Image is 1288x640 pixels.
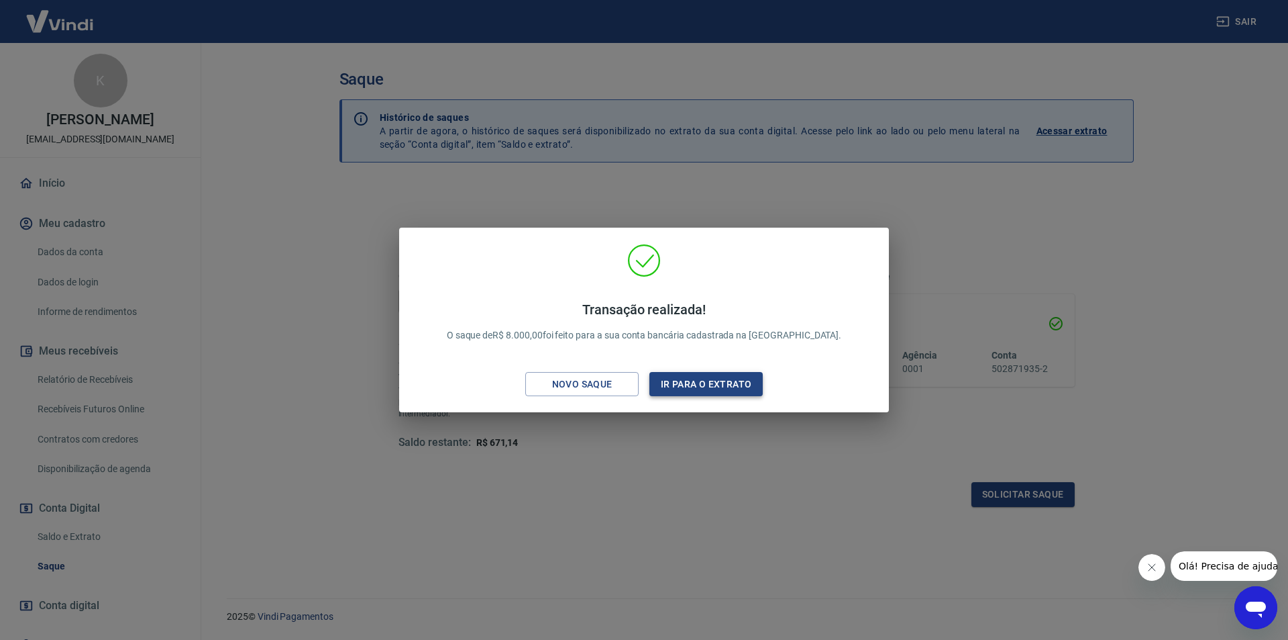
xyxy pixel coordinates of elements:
[8,9,113,20] span: Olá! Precisa de ajuda?
[447,302,842,318] h4: Transação realizada!
[525,372,639,397] button: Novo saque
[1171,551,1277,581] iframe: Mensagem da empresa
[649,372,763,397] button: Ir para o extrato
[1138,554,1165,581] iframe: Fechar mensagem
[447,302,842,342] p: O saque de R$ 8.000,00 foi feito para a sua conta bancária cadastrada na [GEOGRAPHIC_DATA].
[1234,586,1277,629] iframe: Botão para abrir a janela de mensagens
[536,376,629,393] div: Novo saque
